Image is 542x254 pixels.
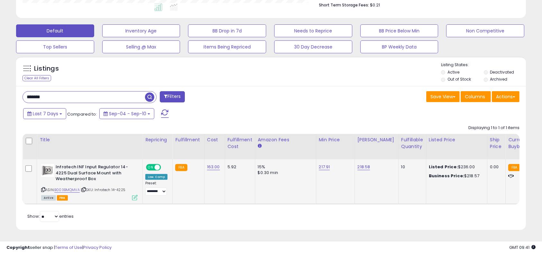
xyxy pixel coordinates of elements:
[102,24,180,37] button: Inventory Age
[490,164,501,170] div: 0.00
[57,195,68,201] span: FBA
[465,93,485,100] span: Columns
[508,164,520,171] small: FBA
[41,164,54,177] img: 412rDTvKvML._SL40_.jpg
[55,244,82,250] a: Terms of Use
[81,187,125,192] span: | SKU: Infratech 14-4225
[429,164,482,170] div: $236.00
[23,108,66,119] button: Last 7 Days
[447,69,459,75] label: Active
[447,76,471,82] label: Out of Stock
[41,164,138,200] div: ASIN:
[83,244,112,250] a: Privacy Policy
[319,164,330,170] a: 217.91
[258,164,311,170] div: 15%
[145,136,170,143] div: Repricing
[446,24,524,37] button: Non Competitive
[188,40,266,53] button: Items Being Repriced
[274,40,352,53] button: 30 Day Decrease
[16,40,94,53] button: Top Sellers
[319,2,369,8] b: Short Term Storage Fees:
[34,64,59,73] h5: Listings
[258,136,313,143] div: Amazon Fees
[6,245,112,251] div: seller snap | |
[160,165,170,170] span: OFF
[40,136,140,143] div: Title
[160,91,185,102] button: Filters
[56,164,134,184] b: Infratech INF Input Regulator 14-4225 Dual Surface Mount with Weatherproof Box
[429,173,464,179] b: Business Price:
[41,195,56,201] span: All listings currently available for purchase on Amazon
[429,164,458,170] b: Listed Price:
[16,24,94,37] button: Default
[401,164,421,170] div: 10
[357,136,396,143] div: [PERSON_NAME]
[274,24,352,37] button: Needs to Reprice
[429,136,484,143] div: Listed Price
[258,170,311,176] div: $0.30 min
[67,111,97,117] span: Compared to:
[145,174,167,180] div: Low. Comp
[258,143,262,149] small: Amazon Fees.
[102,40,180,53] button: Selling @ Max
[175,136,201,143] div: Fulfillment
[509,244,536,250] span: 2025-09-18 09:41 GMT
[360,24,438,37] button: BB Price Below Min
[207,164,220,170] a: 163.00
[360,40,438,53] button: BP Weekly Data
[490,76,507,82] label: Archived
[23,75,51,81] div: Clear All Filters
[27,213,74,219] span: Show: entries
[441,62,526,68] p: Listing States:
[426,91,460,102] button: Save View
[461,91,491,102] button: Columns
[54,187,80,193] a: B003BMQMVA
[109,110,146,117] span: Sep-04 - Sep-10
[492,91,519,102] button: Actions
[147,165,155,170] span: ON
[490,69,514,75] label: Deactivated
[468,125,519,131] div: Displaying 1 to 1 of 1 items
[228,136,252,150] div: Fulfillment Cost
[319,136,352,143] div: Min Price
[145,181,167,196] div: Preset:
[357,164,370,170] a: 218.58
[370,2,380,8] span: $0.21
[490,136,503,150] div: Ship Price
[99,108,154,119] button: Sep-04 - Sep-10
[429,173,482,179] div: $218.57
[188,24,266,37] button: BB Drop in 7d
[401,136,423,150] div: Fulfillable Quantity
[33,110,58,117] span: Last 7 Days
[175,164,187,171] small: FBA
[207,136,222,143] div: Cost
[508,136,541,150] div: Current Buybox Price
[228,164,250,170] div: 5.92
[6,244,30,250] strong: Copyright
